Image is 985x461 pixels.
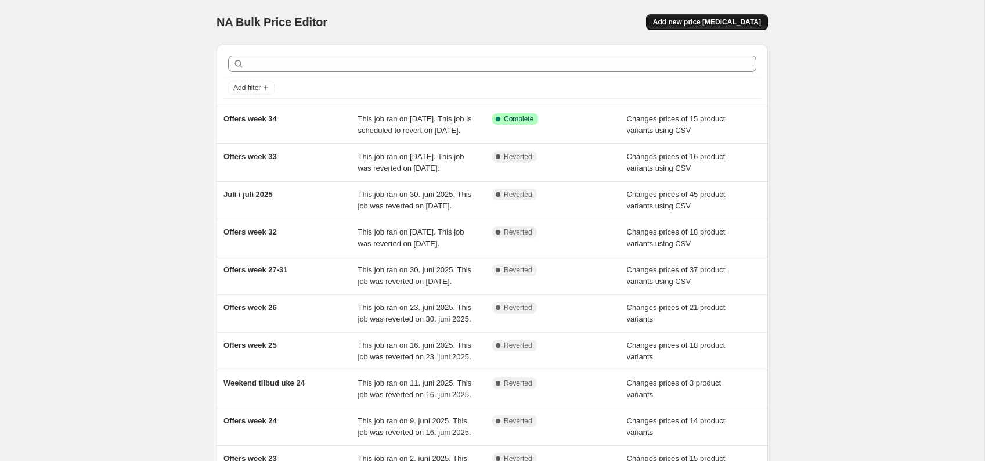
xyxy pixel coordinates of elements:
[358,265,472,286] span: This job ran on 30. juni 2025. This job was reverted on [DATE].
[358,379,472,399] span: This job ran on 11. juni 2025. This job was reverted on 16. juni 2025.
[223,341,277,350] span: Offers week 25
[627,341,726,361] span: Changes prices of 18 product variants
[217,16,327,28] span: NA Bulk Price Editor
[223,228,277,236] span: Offers week 32
[627,190,726,210] span: Changes prices of 45 product variants using CSV
[223,152,277,161] span: Offers week 33
[627,303,726,323] span: Changes prices of 21 product variants
[358,190,472,210] span: This job ran on 30. juni 2025. This job was reverted on [DATE].
[504,190,532,199] span: Reverted
[627,228,726,248] span: Changes prices of 18 product variants using CSV
[627,379,721,399] span: Changes prices of 3 product variants
[653,17,761,27] span: Add new price [MEDICAL_DATA]
[646,14,768,30] button: Add new price [MEDICAL_DATA]
[627,152,726,172] span: Changes prices of 16 product variants using CSV
[223,190,273,199] span: Juli i juli 2025
[223,114,277,123] span: Offers week 34
[223,379,305,387] span: Weekend tilbud uke 24
[223,303,277,312] span: Offers week 26
[358,341,472,361] span: This job ran on 16. juni 2025. This job was reverted on 23. juni 2025.
[504,379,532,388] span: Reverted
[223,416,277,425] span: Offers week 24
[504,228,532,237] span: Reverted
[504,152,532,161] span: Reverted
[504,114,533,124] span: Complete
[358,416,471,437] span: This job ran on 9. juni 2025. This job was reverted on 16. juni 2025.
[627,416,726,437] span: Changes prices of 14 product variants
[233,83,261,92] span: Add filter
[358,114,472,135] span: This job ran on [DATE]. This job is scheduled to revert on [DATE].
[504,341,532,350] span: Reverted
[228,81,275,95] button: Add filter
[627,265,726,286] span: Changes prices of 37 product variants using CSV
[358,303,472,323] span: This job ran on 23. juni 2025. This job was reverted on 30. juni 2025.
[358,152,464,172] span: This job ran on [DATE]. This job was reverted on [DATE].
[358,228,464,248] span: This job ran on [DATE]. This job was reverted on [DATE].
[627,114,726,135] span: Changes prices of 15 product variants using CSV
[504,265,532,275] span: Reverted
[223,265,288,274] span: Offers week 27-31
[504,416,532,426] span: Reverted
[504,303,532,312] span: Reverted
